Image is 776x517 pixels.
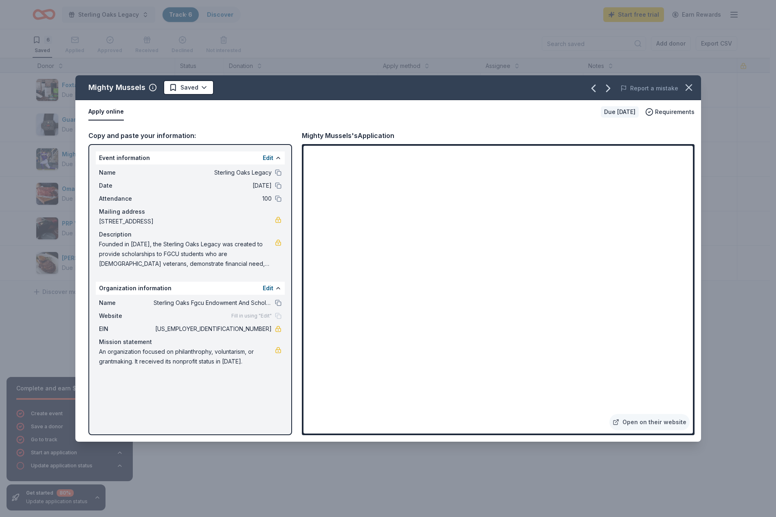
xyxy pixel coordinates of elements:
span: Date [99,181,154,191]
span: Sterling Oaks Legacy [154,168,272,177]
span: [US_EMPLOYER_IDENTIFICATION_NUMBER] [154,324,272,334]
div: Description [99,230,281,239]
button: Requirements [645,107,695,117]
span: Saved [180,83,198,92]
span: Fill in using "Edit" [231,313,272,319]
button: Apply online [88,103,124,120]
a: Open on their website [609,414,690,430]
button: Edit [263,153,273,163]
div: Mailing address [99,207,281,217]
div: Mighty Mussels [88,81,145,94]
span: [STREET_ADDRESS] [99,217,275,226]
span: Name [99,298,154,308]
div: Copy and paste your information: [88,130,292,141]
div: Event information [96,151,285,164]
span: 100 [154,194,272,204]
div: Mission statement [99,337,281,347]
span: EIN [99,324,154,334]
span: Name [99,168,154,177]
span: Founded in [DATE], the Sterling Oaks Legacy was created to provide scholarships to FGCU students ... [99,239,275,269]
span: Requirements [655,107,695,117]
span: An organization focused on philanthrophy, voluntarism, or grantmaking. It received its nonprofit ... [99,347,275,366]
span: Website [99,311,154,321]
span: Sterling Oaks Fgcu Endowment And Scholarship Fund Inc [154,298,272,308]
button: Report a mistake [620,83,678,93]
div: Due [DATE] [601,106,639,118]
span: [DATE] [154,181,272,191]
div: Organization information [96,282,285,295]
button: Edit [263,283,273,293]
button: Saved [163,80,214,95]
div: Mighty Mussels's Application [302,130,394,141]
span: Attendance [99,194,154,204]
